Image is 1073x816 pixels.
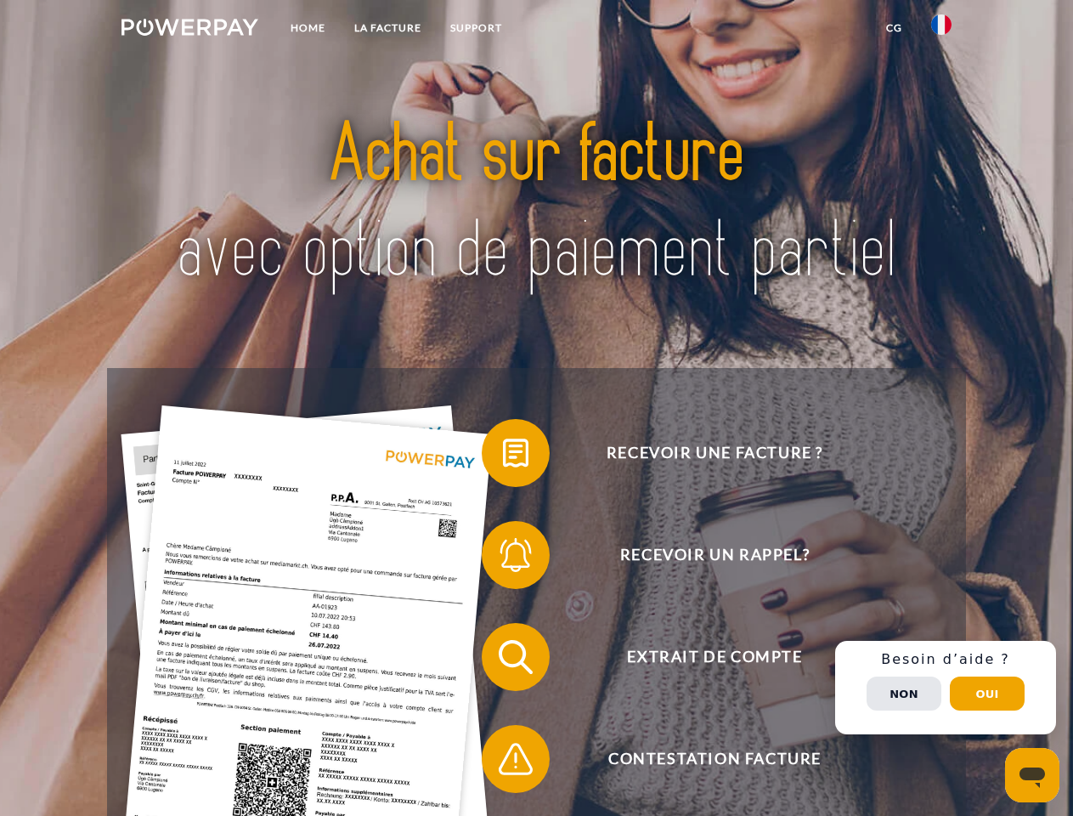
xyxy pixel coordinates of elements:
span: Contestation Facture [506,725,923,793]
button: Non [867,677,941,711]
iframe: Bouton de lancement de la fenêtre de messagerie [1005,748,1059,802]
img: fr [931,14,952,35]
img: title-powerpay_fr.svg [162,82,911,326]
button: Oui [950,677,1025,711]
span: Recevoir une facture ? [506,419,923,487]
button: Contestation Facture [482,725,923,793]
img: qb_bell.svg [494,534,537,576]
button: Recevoir un rappel? [482,521,923,589]
img: qb_search.svg [494,636,537,678]
button: Recevoir une facture ? [482,419,923,487]
a: LA FACTURE [340,13,436,43]
a: CG [872,13,917,43]
img: qb_warning.svg [494,738,537,780]
a: Home [276,13,340,43]
button: Extrait de compte [482,623,923,691]
img: logo-powerpay-white.svg [121,19,258,36]
span: Recevoir un rappel? [506,521,923,589]
span: Extrait de compte [506,623,923,691]
a: Support [436,13,517,43]
div: Schnellhilfe [835,641,1056,734]
img: qb_bill.svg [494,432,537,474]
h3: Besoin d’aide ? [845,651,1046,668]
